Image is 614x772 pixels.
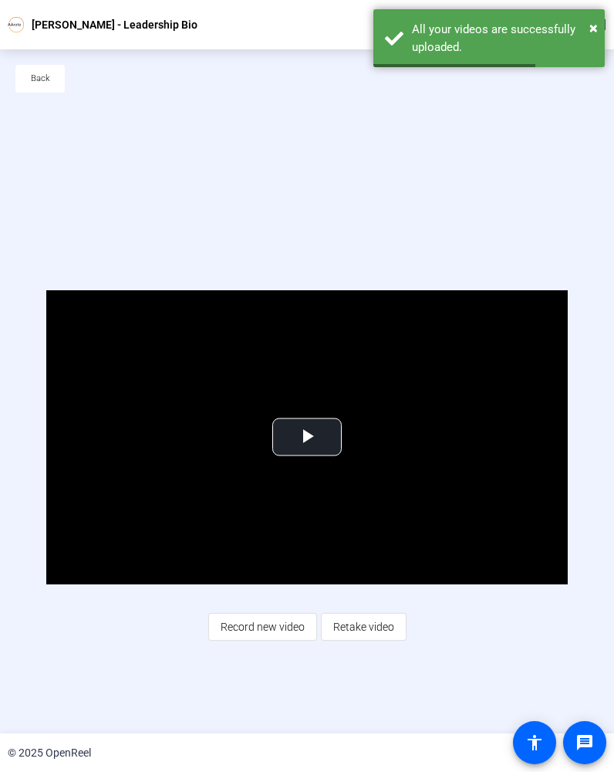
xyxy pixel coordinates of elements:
[575,733,594,752] mat-icon: message
[8,745,91,761] div: © 2025 OpenReel
[208,613,317,641] button: Record new video
[8,17,24,32] img: OpenReel logo
[272,418,342,456] button: Play Video
[221,612,305,642] span: Record new video
[525,733,544,752] mat-icon: accessibility
[46,290,568,584] div: Video Player
[412,21,593,56] div: All your videos are successfully uploaded.
[589,19,598,37] span: ×
[32,15,197,34] p: [PERSON_NAME] - Leadership Bio
[321,613,407,641] button: Retake video
[333,612,394,642] span: Retake video
[589,16,598,39] button: Close
[15,65,65,93] button: Back
[31,67,50,90] span: Back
